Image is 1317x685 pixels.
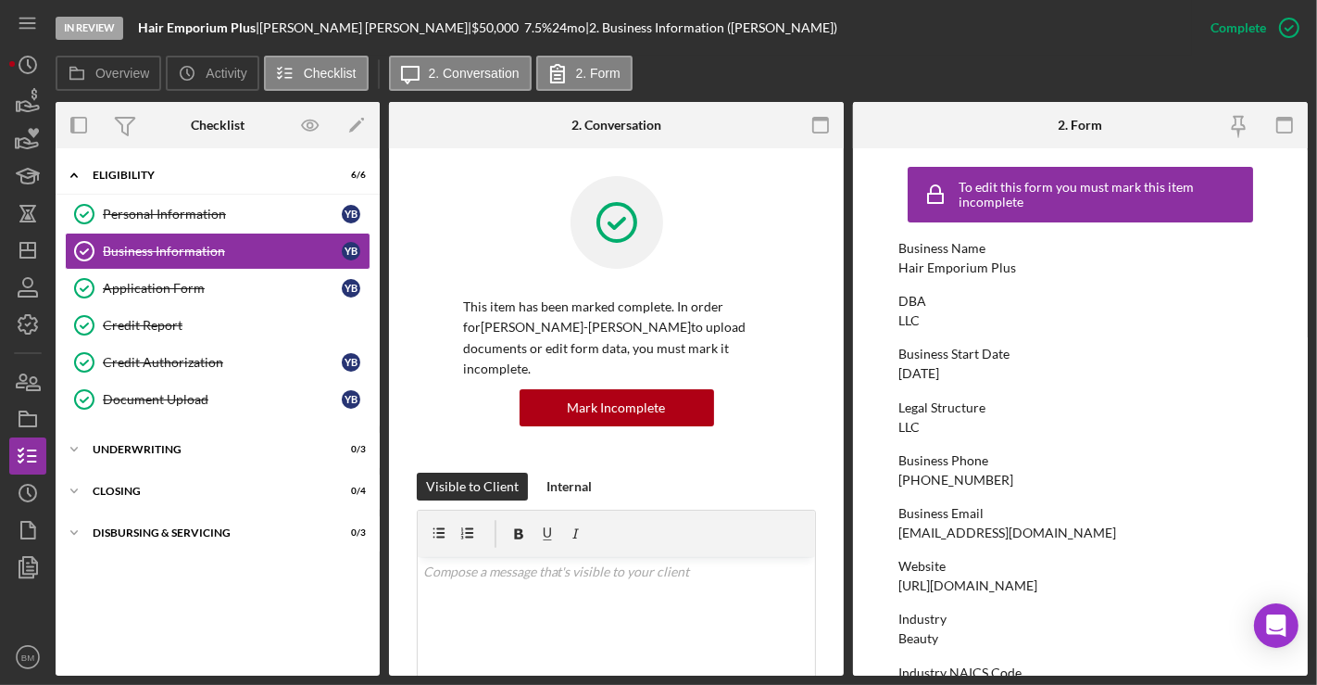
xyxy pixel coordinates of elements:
[1192,9,1308,46] button: Complete
[898,612,1262,627] div: Industry
[898,366,939,381] div: [DATE]
[56,17,123,40] div: In Review
[103,355,342,370] div: Credit Authorization
[1210,9,1266,46] div: Complete
[332,486,366,497] div: 0 / 4
[898,453,1262,468] div: Business Phone
[65,307,370,344] a: Credit Report
[898,400,1262,415] div: Legal Structure
[898,578,1037,593] div: [URL][DOMAIN_NAME]
[65,381,370,418] a: Document UploadYB
[332,527,366,539] div: 0 / 3
[103,281,342,296] div: Application Form
[471,19,519,35] span: $50,000
[342,205,360,223] div: Y B
[21,653,34,663] text: BM
[332,170,366,181] div: 6 / 6
[463,297,770,380] p: This item has been marked complete. In order for [PERSON_NAME]-[PERSON_NAME] to upload documents ...
[898,631,938,646] div: Beauty
[191,118,245,133] div: Checklist
[417,473,528,501] button: Visible to Client
[429,66,520,81] label: 2. Conversation
[898,260,1016,275] div: Hair Emporium Plus
[898,506,1262,521] div: Business Email
[585,20,837,35] div: | 2. Business Information ([PERSON_NAME])
[93,444,320,455] div: Underwriting
[342,279,360,298] div: Y B
[576,66,621,81] label: 2. Form
[1254,603,1298,648] div: Open Intercom Messenger
[898,666,1262,680] div: Industry NAICS Code
[898,526,1116,540] div: [EMAIL_ADDRESS][DOMAIN_NAME]
[65,270,370,307] a: Application FormYB
[332,444,366,455] div: 0 / 3
[103,207,342,222] div: Personal Information
[959,180,1248,209] div: To edit this form you must mark this item incomplete
[524,20,552,35] div: 7.5 %
[264,56,369,91] button: Checklist
[65,196,370,233] a: Personal InformationYB
[898,241,1262,256] div: Business Name
[426,473,519,501] div: Visible to Client
[552,20,585,35] div: 24 mo
[95,66,149,81] label: Overview
[65,233,370,270] a: Business InformationYB
[65,344,370,381] a: Credit AuthorizationYB
[342,353,360,372] div: Y B
[259,20,471,35] div: [PERSON_NAME] [PERSON_NAME] |
[536,56,633,91] button: 2. Form
[138,20,259,35] div: |
[520,389,714,426] button: Mark Incomplete
[342,242,360,260] div: Y B
[537,473,601,501] button: Internal
[93,170,320,181] div: Eligibility
[103,244,342,259] div: Business Information
[898,294,1262,309] div: DBA
[93,527,320,539] div: Disbursing & Servicing
[898,473,1013,488] div: [PHONE_NUMBER]
[103,392,342,407] div: Document Upload
[93,486,320,497] div: Closing
[138,19,256,35] b: Hair Emporium Plus
[898,313,920,328] div: LLC
[1059,118,1103,133] div: 2. Form
[206,66,246,81] label: Activity
[166,56,258,91] button: Activity
[546,473,592,501] div: Internal
[898,347,1262,362] div: Business Start Date
[342,390,360,409] div: Y B
[898,420,920,435] div: LLC
[898,559,1262,574] div: Website
[571,118,661,133] div: 2. Conversation
[304,66,357,81] label: Checklist
[9,639,46,676] button: BM
[389,56,532,91] button: 2. Conversation
[56,56,161,91] button: Overview
[568,389,666,426] div: Mark Incomplete
[103,318,370,333] div: Credit Report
